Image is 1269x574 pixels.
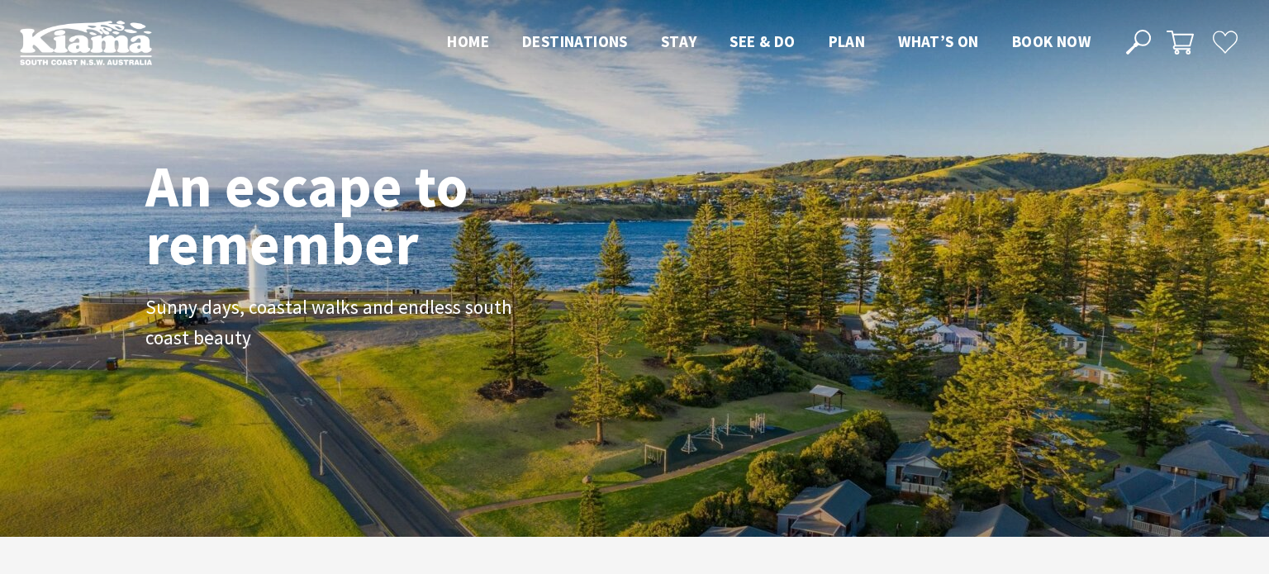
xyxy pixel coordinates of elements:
nav: Main Menu [430,29,1107,56]
span: Plan [829,31,866,51]
p: Sunny days, coastal walks and endless south coast beauty [145,292,517,353]
img: Kiama Logo [20,20,152,65]
span: Stay [661,31,697,51]
span: Home [447,31,489,51]
span: Destinations [522,31,628,51]
span: See & Do [730,31,795,51]
span: What’s On [898,31,979,51]
span: Book now [1012,31,1091,51]
h1: An escape to remember [145,157,600,273]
